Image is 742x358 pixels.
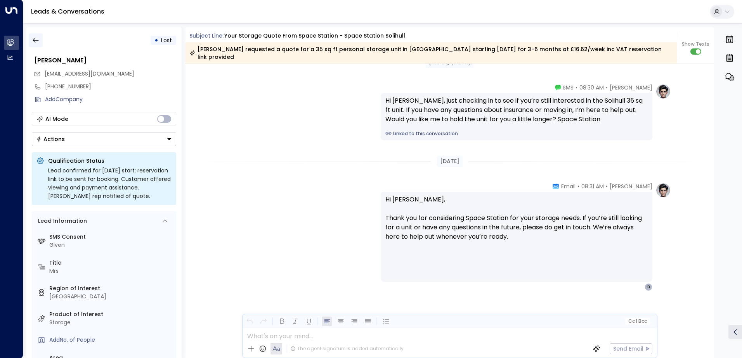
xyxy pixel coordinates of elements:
span: Lost [161,36,172,44]
label: SMS Consent [49,233,173,241]
span: Subject Line: [189,32,224,40]
div: Lead Information [35,217,87,225]
span: Cc Bcc [628,318,647,324]
div: AddNo. of People [49,336,173,344]
a: Linked to this conversation [385,130,648,137]
span: [EMAIL_ADDRESS][DOMAIN_NAME] [45,70,134,77]
button: Cc|Bcc [625,318,650,325]
div: Mrs [49,267,173,275]
div: Actions [36,136,65,143]
span: • [576,84,577,91]
button: Redo [258,317,268,326]
span: | [636,318,637,324]
div: [PERSON_NAME] [34,56,176,65]
span: • [606,182,608,190]
span: • [577,182,579,190]
div: Button group with a nested menu [32,132,176,146]
div: Lead confirmed for [DATE] start; reservation link to be sent for booking. Customer offered viewin... [48,166,172,200]
span: • [606,84,608,91]
div: Your storage quote from Space Station - Space Station Solihull [224,32,405,40]
div: [GEOGRAPHIC_DATA] [49,293,173,301]
span: Show Texts [682,41,709,48]
img: profile-logo.png [655,84,671,99]
label: Region of Interest [49,284,173,293]
p: Qualification Status [48,157,172,165]
span: SMS [563,84,574,91]
img: profile-logo.png [655,182,671,198]
label: Product of Interest [49,310,173,318]
div: Hi [PERSON_NAME], just checking in to see if you’re still interested in the Solihull 35 sq ft uni... [385,96,648,124]
p: Hi [PERSON_NAME], Thank you for considering Space Station for your storage needs. If you’re still... [385,195,648,251]
div: AddCompany [45,95,176,103]
span: 08:31 AM [581,182,604,190]
div: B [645,283,652,291]
span: [PERSON_NAME] [610,84,652,91]
label: Title [49,259,173,267]
span: 08:30 AM [579,84,604,91]
span: bernieden69@icloud.com [45,70,134,78]
span: [PERSON_NAME] [610,182,652,190]
div: [PHONE_NUMBER] [45,83,176,91]
div: Storage [49,318,173,327]
div: The agent signature is added automatically [290,345,404,352]
a: Leads & Conversations [31,7,104,16]
div: [DATE] [437,156,463,167]
div: • [154,33,158,47]
button: Undo [245,317,255,326]
span: Email [561,182,576,190]
div: [PERSON_NAME] requested a quote for a 35 sq ft personal storage unit in [GEOGRAPHIC_DATA] startin... [189,45,673,61]
div: Given [49,241,173,249]
div: AI Mode [45,115,68,123]
button: Actions [32,132,176,146]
